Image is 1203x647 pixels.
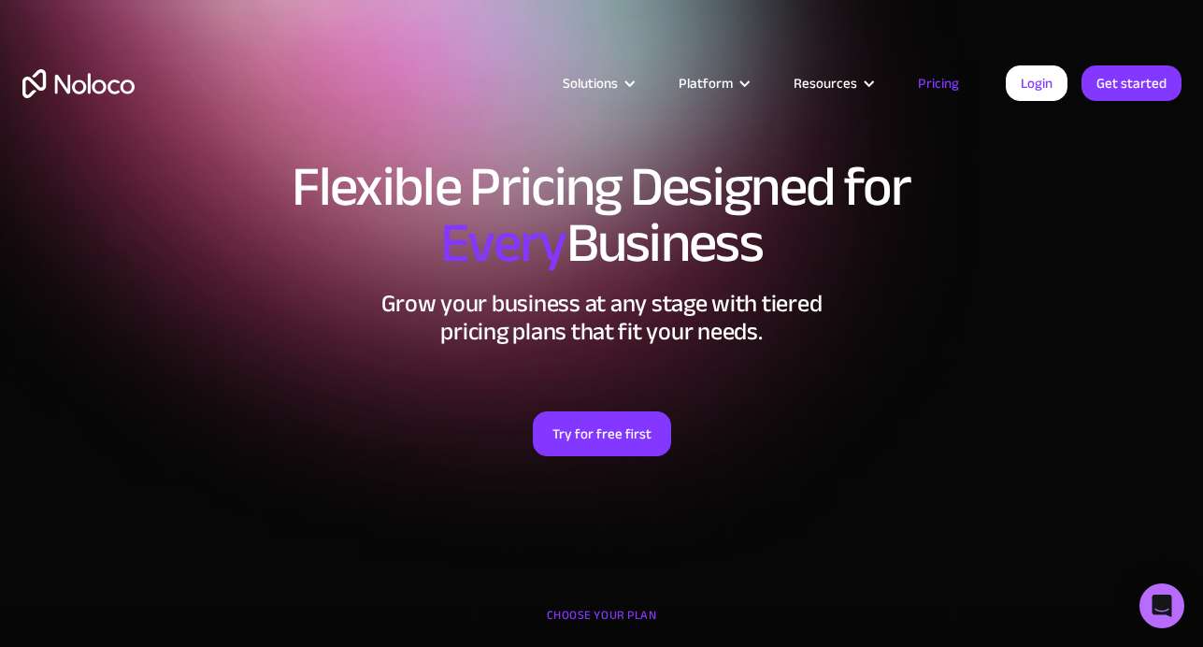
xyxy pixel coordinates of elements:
[539,71,655,95] div: Solutions
[533,411,671,456] a: Try for free first
[794,71,857,95] div: Resources
[895,71,982,95] a: Pricing
[655,71,770,95] div: Platform
[1006,65,1067,101] a: Login
[440,191,566,295] span: Every
[22,159,1182,271] h1: Flexible Pricing Designed for Business
[770,71,895,95] div: Resources
[563,71,618,95] div: Solutions
[1139,583,1184,628] div: Open Intercom Messenger
[1081,65,1182,101] a: Get started
[22,69,135,98] a: home
[679,71,733,95] div: Platform
[22,290,1182,346] h2: Grow your business at any stage with tiered pricing plans that fit your needs.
